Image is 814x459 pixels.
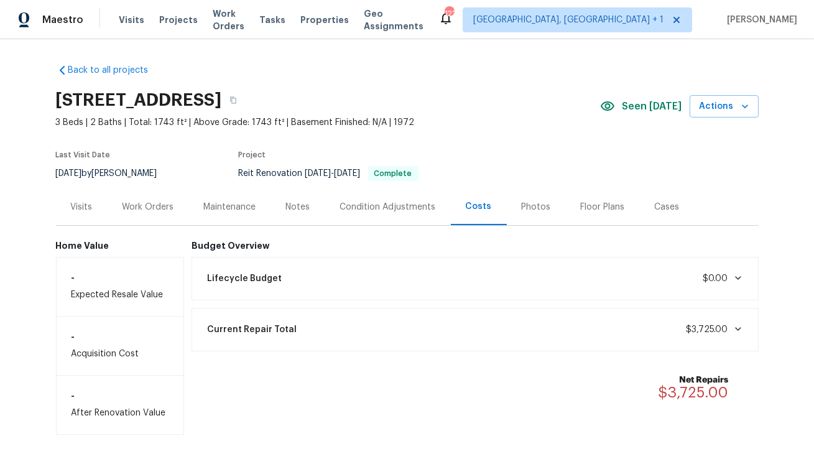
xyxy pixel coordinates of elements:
h6: Budget Overview [192,241,759,251]
span: Geo Assignments [364,7,423,32]
span: Last Visit Date [56,151,111,159]
span: Work Orders [213,7,244,32]
div: 122 [445,7,453,20]
span: - [305,169,361,178]
span: Seen [DATE] [622,100,682,113]
div: Expected Resale Value [56,257,185,317]
div: by [PERSON_NAME] [56,166,172,181]
span: Tasks [259,16,285,24]
div: Visits [71,201,93,213]
button: Copy Address [222,89,244,111]
div: Maintenance [204,201,256,213]
button: Actions [690,95,759,118]
span: $3,725.00 [687,325,728,334]
h6: - [72,272,169,282]
b: Net Repairs [659,374,729,386]
h6: - [72,391,169,401]
h6: - [72,331,169,341]
span: 3 Beds | 2 Baths | Total: 1743 ft² | Above Grade: 1743 ft² | Basement Finished: N/A | 1972 [56,116,600,129]
div: Costs [466,200,492,213]
div: Cases [655,201,680,213]
span: Reit Renovation [239,169,419,178]
span: Project [239,151,266,159]
span: $0.00 [703,274,728,283]
span: Visits [119,14,144,26]
h6: Home Value [56,241,185,251]
div: Floor Plans [581,201,625,213]
div: Acquisition Cost [56,317,185,375]
span: Projects [159,14,198,26]
span: Properties [300,14,349,26]
span: $3,725.00 [659,385,729,400]
span: Maestro [42,14,83,26]
span: Current Repair Total [207,323,297,336]
span: Complete [369,170,417,177]
div: Work Orders [123,201,174,213]
div: After Renovation Value [56,375,185,435]
span: [DATE] [335,169,361,178]
h2: [STREET_ADDRESS] [56,94,222,106]
span: Lifecycle Budget [207,272,282,285]
span: Actions [700,99,749,114]
div: Condition Adjustments [340,201,436,213]
span: [DATE] [56,169,82,178]
div: Notes [286,201,310,213]
div: Photos [522,201,551,213]
span: [PERSON_NAME] [722,14,797,26]
span: [DATE] [305,169,331,178]
span: [GEOGRAPHIC_DATA], [GEOGRAPHIC_DATA] + 1 [473,14,664,26]
a: Back to all projects [56,64,175,76]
